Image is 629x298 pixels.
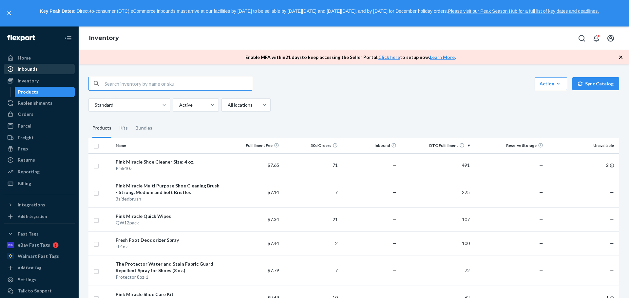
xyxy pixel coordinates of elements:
[4,76,75,86] a: Inventory
[4,240,75,250] a: eBay Fast Tags
[4,167,75,177] a: Reporting
[116,243,220,250] div: FF4oz
[282,255,340,286] td: 7
[282,177,340,208] td: 7
[399,232,472,255] td: 100
[399,255,472,286] td: 72
[116,165,220,172] div: Pink40z
[539,240,543,246] span: —
[539,268,543,273] span: —
[18,134,34,141] div: Freight
[18,202,45,208] div: Integrations
[16,6,623,17] p: : Direct-to-consumer (DTC) eCommerce inbounds must arrive at our facilities by [DATE] to be sella...
[116,183,220,196] div: Pink Miracle Multi Purpose Shoe Cleaning Brush - Strong, Medium and Soft Bristles
[136,119,152,138] div: Bundles
[116,274,220,280] div: Protector 8oz-1
[6,10,12,16] button: close,
[4,251,75,261] a: Walmart Fast Tags
[399,138,472,153] th: DTC Fulfillment
[18,242,50,248] div: eBay Fast Tags
[4,109,75,119] a: Orders
[546,138,619,153] th: Unavailable
[4,264,75,272] a: Add Fast Tag
[392,217,396,222] span: —
[535,77,567,90] button: Action
[4,121,75,131] a: Parcel
[4,64,75,74] a: Inbounds
[18,78,39,84] div: Inventory
[18,55,31,61] div: Home
[227,102,228,108] input: All locations
[340,138,399,153] th: Inbound
[18,157,35,163] div: Returns
[116,196,220,202] div: 3sidedbrush
[18,66,38,72] div: Inbounds
[610,189,614,195] span: —
[179,102,179,108] input: Active
[18,276,36,283] div: Settings
[392,240,396,246] span: —
[245,54,456,61] p: Enable MFA within 21 days to keep accessing the Seller Portal. to setup now. .
[572,77,619,90] button: Sync Catalog
[40,9,74,14] strong: Key Peak Dates
[18,168,40,175] div: Reporting
[546,153,619,177] td: 2
[448,9,599,14] a: Please visit our Peak Season Hub for a full list of key dates and deadlines.
[18,288,52,294] div: Talk to Support
[4,178,75,189] a: Billing
[18,214,47,219] div: Add Integration
[4,132,75,143] a: Freight
[539,189,543,195] span: —
[18,111,33,117] div: Orders
[378,54,400,60] a: Click here
[268,240,279,246] span: $7.44
[94,102,95,108] input: Standard
[18,123,31,129] div: Parcel
[610,268,614,273] span: —
[539,217,543,222] span: —
[62,32,75,45] button: Close Navigation
[268,217,279,222] span: $7.34
[282,232,340,255] td: 2
[92,119,111,138] div: Products
[105,77,252,90] input: Search inventory by name or sku
[575,32,588,45] button: Open Search Box
[4,200,75,210] button: Integrations
[539,162,543,168] span: —
[4,229,75,239] button: Fast Tags
[4,98,75,108] a: Replenishments
[4,213,75,220] a: Add Integration
[4,286,75,296] button: Talk to Support
[4,144,75,154] a: Prep
[18,100,52,106] div: Replenishments
[119,119,128,138] div: Kits
[15,87,75,97] a: Products
[472,138,546,153] th: Reserve Storage
[282,138,340,153] th: 30d Orders
[113,138,223,153] th: Name
[268,189,279,195] span: $7.14
[610,240,614,246] span: —
[116,213,220,219] div: Pink Miracle Quick Wipes
[89,34,119,42] a: Inventory
[399,177,472,208] td: 225
[399,153,472,177] td: 491
[18,180,31,187] div: Billing
[18,253,59,259] div: Walmart Fast Tags
[392,268,396,273] span: —
[610,217,614,222] span: —
[18,89,38,95] div: Products
[18,265,41,271] div: Add Fast Tag
[18,231,39,237] div: Fast Tags
[399,208,472,232] td: 107
[7,35,35,41] img: Flexport logo
[392,162,396,168] span: —
[282,208,340,232] td: 21
[116,261,220,274] div: The Protector Water and Stain Fabric Guard Repellent Spray for Shoes (8 oz.)
[268,268,279,273] span: $7.79
[18,146,28,152] div: Prep
[4,155,75,165] a: Returns
[604,32,617,45] button: Open account menu
[116,291,220,298] div: Pink Miracle Shoe Care Kit
[430,54,455,60] a: Learn More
